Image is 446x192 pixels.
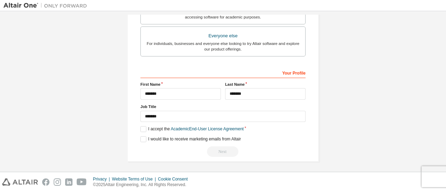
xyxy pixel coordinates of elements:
[65,178,72,186] img: linkedin.svg
[2,178,38,186] img: altair_logo.svg
[140,146,306,157] div: You need to provide your academic email
[93,182,192,188] p: © 2025 Altair Engineering, Inc. All Rights Reserved.
[42,178,49,186] img: facebook.svg
[140,67,306,78] div: Your Profile
[54,178,61,186] img: instagram.svg
[140,136,241,142] label: I would like to receive marketing emails from Altair
[171,126,244,131] a: Academic End-User License Agreement
[3,2,91,9] img: Altair One
[93,176,112,182] div: Privacy
[140,82,221,87] label: First Name
[145,41,301,52] div: For individuals, businesses and everyone else looking to try Altair software and explore our prod...
[145,9,301,20] div: For faculty & administrators of academic institutions administering students and accessing softwa...
[145,31,301,41] div: Everyone else
[112,176,158,182] div: Website Terms of Use
[158,176,192,182] div: Cookie Consent
[140,126,244,132] label: I accept the
[77,178,87,186] img: youtube.svg
[140,104,306,109] label: Job Title
[225,82,306,87] label: Last Name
